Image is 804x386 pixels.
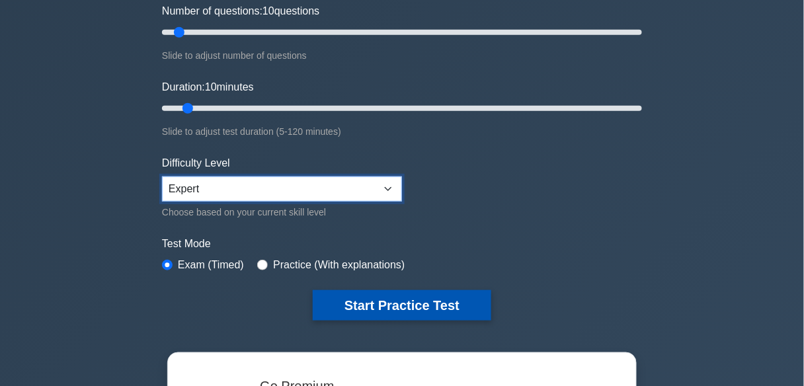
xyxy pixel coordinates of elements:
label: Test Mode [162,236,642,252]
label: Duration: minutes [162,79,254,95]
div: Choose based on your current skill level [162,204,402,220]
span: 10 [262,5,274,17]
span: 10 [205,81,217,93]
div: Slide to adjust test duration (5-120 minutes) [162,124,642,139]
button: Start Practice Test [313,290,491,321]
div: Slide to adjust number of questions [162,48,642,63]
label: Practice (With explanations) [273,257,405,273]
label: Exam (Timed) [178,257,244,273]
label: Difficulty Level [162,155,230,171]
label: Number of questions: questions [162,3,319,19]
